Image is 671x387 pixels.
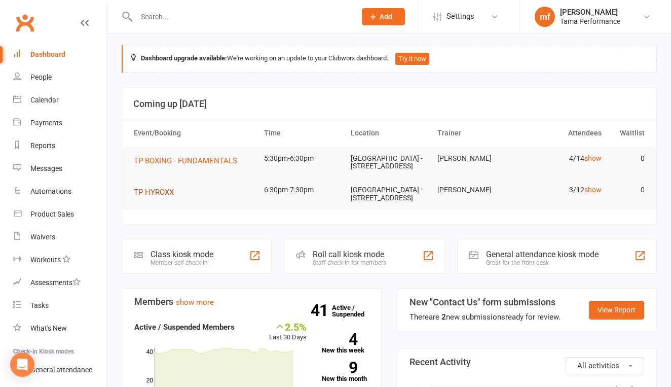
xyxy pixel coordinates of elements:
th: Waitlist [606,120,650,146]
th: Event/Booking [129,120,259,146]
a: Dashboard [13,43,107,66]
div: Roll call kiosk mode [313,250,386,259]
a: Reports [13,134,107,157]
th: Attendees [519,120,606,146]
strong: 9 [322,360,357,375]
h3: Coming up [DATE] [133,99,645,109]
td: 0 [606,147,650,170]
td: [GEOGRAPHIC_DATA] - [STREET_ADDRESS] [346,178,433,210]
td: 0 [606,178,650,202]
th: Trainer [433,120,519,146]
div: Messages [30,164,62,172]
div: Class kiosk mode [151,250,213,259]
a: Payments [13,112,107,134]
div: Open Intercom Messenger [10,353,34,377]
div: What's New [30,324,67,332]
div: Tasks [30,301,49,309]
div: People [30,73,52,81]
span: TP BOXING - FUNDAMENTALS [134,156,237,165]
a: show [584,154,602,162]
div: Automations [30,187,71,195]
h3: Recent Activity [409,357,644,367]
a: Messages [13,157,107,180]
a: Calendar [13,89,107,112]
div: Member self check-in [151,259,213,266]
a: View Report [589,301,644,319]
a: show more [176,298,214,307]
a: What's New [13,317,107,340]
div: Last 30 Days [269,321,307,343]
td: 4/14 [519,147,606,170]
span: All activities [577,361,619,370]
td: 3/12 [519,178,606,202]
div: Product Sales [30,210,74,218]
div: Dashboard [30,50,65,58]
button: Add [362,8,405,25]
div: There are new submissions ready for review. [409,311,561,323]
div: Calendar [30,96,59,104]
div: Reports [30,142,55,150]
td: [GEOGRAPHIC_DATA] - [STREET_ADDRESS] [346,147,433,179]
div: General attendance [30,366,92,374]
a: Clubworx [12,10,38,36]
div: Payments [30,119,62,127]
strong: 4 [322,332,357,347]
a: Tasks [13,294,107,317]
input: Search... [133,10,349,24]
span: TP HYROXX [134,188,174,197]
button: TP BOXING - FUNDAMENTALS [134,155,244,167]
a: 41Active / Suspended [332,297,377,325]
a: 9New this month [322,362,369,382]
div: Waivers [30,233,55,241]
a: Workouts [13,249,107,271]
td: 6:30pm-7:30pm [259,178,346,202]
h3: Members [134,297,369,307]
button: TP HYROXX [134,186,181,198]
div: Staff check-in for members [313,259,386,266]
a: Assessments [13,271,107,294]
span: Add [380,13,392,21]
a: 4New this week [322,333,369,354]
th: Location [346,120,433,146]
div: 2.5% [269,321,307,332]
strong: Active / Suspended Members [134,323,235,332]
div: mf [535,7,555,27]
strong: 2 [441,312,446,322]
td: [PERSON_NAME] [433,147,519,170]
button: All activities [566,357,644,374]
div: Great for the front desk [486,259,599,266]
div: We're working on an update to your Clubworx dashboard. [122,45,657,73]
td: [PERSON_NAME] [433,178,519,202]
th: Time [259,120,346,146]
strong: 41 [311,303,332,318]
div: Assessments [30,278,81,287]
div: Workouts [30,256,61,264]
a: Automations [13,180,107,203]
div: [PERSON_NAME] [560,8,620,17]
a: Waivers [13,226,107,249]
a: People [13,66,107,89]
button: Try it now [395,53,429,65]
h3: New "Contact Us" form submissions [409,297,561,307]
a: General attendance kiosk mode [13,359,107,381]
a: Product Sales [13,203,107,226]
span: Settings [446,5,474,28]
div: Tama Performance [560,17,620,26]
a: show [584,186,602,194]
div: General attendance kiosk mode [486,250,599,259]
strong: Dashboard upgrade available: [141,54,227,62]
td: 5:30pm-6:30pm [259,147,346,170]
